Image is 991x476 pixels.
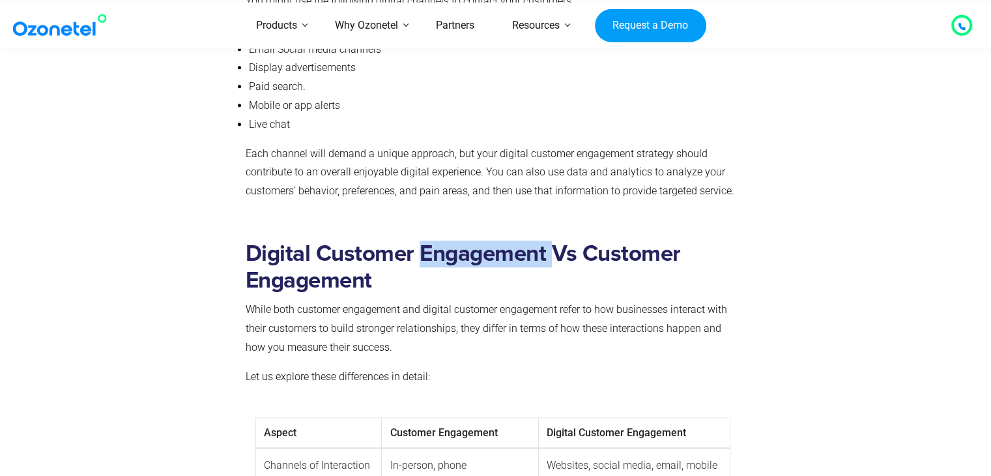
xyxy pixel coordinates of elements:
th: Aspect [255,418,382,449]
a: Products [237,3,316,49]
span: Mobile or app alerts [249,99,340,112]
th: Digital Customer Engagement [539,418,730,449]
span: Email Social media channels [249,43,381,55]
a: Resources [493,3,579,49]
span: Display advertisements [249,61,356,74]
span: While both customer engagement and digital customer engagement refer to how businesses interact w... [246,303,727,353]
strong: Digital Customer Engagement Vs Customer Engagement [246,243,681,292]
span: Each channel will demand a unique approach, but your digital customer engagement strategy should ... [246,147,734,198]
span: Live chat [249,118,290,130]
span: Paid search. [249,80,306,93]
th: Customer Engagement [382,418,539,449]
a: Why Ozonetel [316,3,417,49]
a: Request a Demo [595,8,706,42]
a: Partners [417,3,493,49]
span: Let us explore these differences in detail: [246,370,430,383]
